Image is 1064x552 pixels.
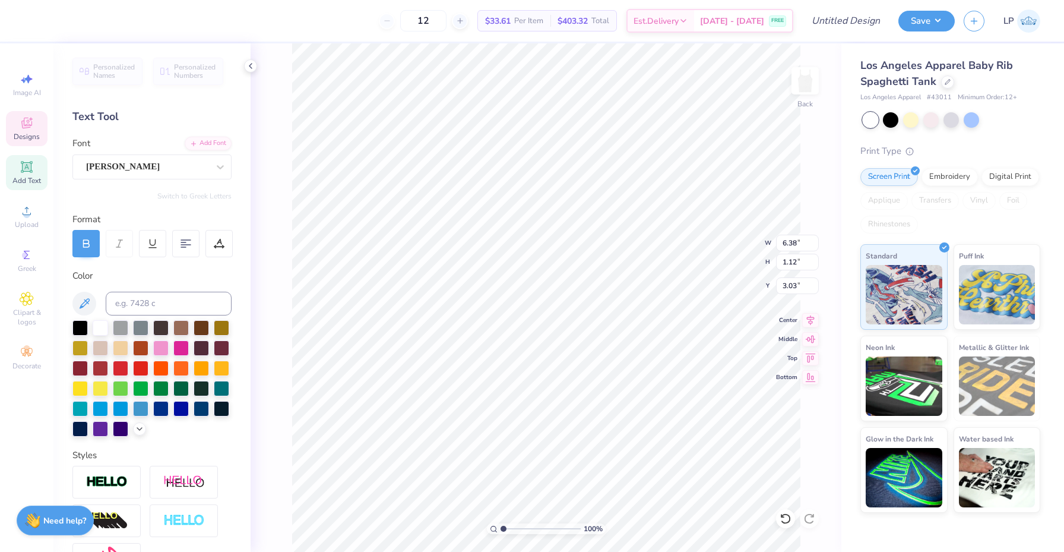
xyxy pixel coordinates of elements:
img: Metallic & Glitter Ink [959,357,1035,416]
span: Bottom [776,373,797,381]
span: Center [776,316,797,324]
span: Water based Ink [959,433,1014,445]
img: Glow in the Dark Ink [866,448,942,507]
div: Rhinestones [860,216,918,234]
span: Los Angeles Apparel [860,93,921,103]
span: Personalized Numbers [174,63,216,80]
span: $33.61 [485,15,511,27]
img: Neon Ink [866,357,942,416]
img: Back [793,69,817,93]
span: Glow in the Dark Ink [866,433,933,445]
div: Digital Print [981,168,1039,186]
span: Metallic & Glitter Ink [959,341,1029,354]
span: Clipart & logos [6,308,47,327]
span: Add Text [12,176,41,185]
span: Est. Delivery [634,15,679,27]
span: Top [776,354,797,362]
div: Print Type [860,144,1040,158]
span: Decorate [12,361,41,371]
span: Upload [15,220,39,229]
img: 3d Illusion [86,512,128,531]
span: Neon Ink [866,341,895,354]
div: Text Tool [72,109,232,125]
span: Per Item [514,15,543,27]
a: LP [1003,10,1040,33]
strong: Need help? [43,515,86,526]
img: Standard [866,265,942,324]
div: Screen Print [860,168,918,186]
img: Shadow [163,475,205,490]
img: Negative Space [163,514,205,528]
span: Personalized Names [93,63,135,80]
span: FREE [771,17,784,25]
span: 100 % [584,523,603,534]
input: Untitled Design [802,9,889,33]
img: Leah Pratt [1017,10,1040,33]
span: LP [1003,14,1014,28]
div: Foil [999,192,1027,210]
span: Designs [14,132,40,141]
div: Back [797,99,813,109]
span: Greek [18,264,36,273]
div: Applique [860,192,908,210]
img: Puff Ink [959,265,1035,324]
span: [DATE] - [DATE] [700,15,764,27]
div: Color [72,269,232,283]
span: Standard [866,250,897,262]
span: Minimum Order: 12 + [958,93,1017,103]
div: Embroidery [921,168,978,186]
span: $403.32 [558,15,588,27]
img: Stroke [86,475,128,489]
label: Font [72,137,90,150]
span: Image AI [13,88,41,97]
div: Transfers [911,192,959,210]
input: – – [400,10,446,31]
img: Water based Ink [959,448,1035,507]
input: e.g. 7428 c [106,292,232,316]
span: Los Angeles Apparel Baby Rib Spaghetti Tank [860,58,1013,89]
span: # 43011 [927,93,952,103]
span: Puff Ink [959,250,984,262]
button: Switch to Greek Letters [157,191,232,201]
div: Add Font [185,137,232,150]
span: Total [591,15,609,27]
span: Middle [776,335,797,343]
button: Save [898,11,955,31]
div: Styles [72,449,232,462]
div: Format [72,213,233,226]
div: Vinyl [962,192,996,210]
